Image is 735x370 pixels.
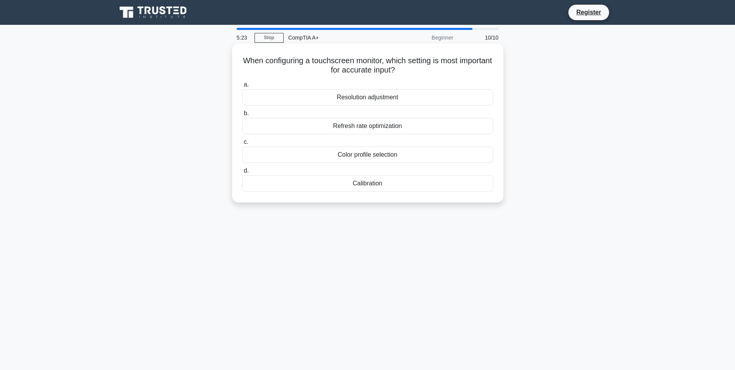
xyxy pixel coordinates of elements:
[241,56,494,75] h5: When configuring a touchscreen monitor, which setting is most important for accurate input?
[458,30,503,45] div: 10/10
[244,110,249,116] span: b.
[244,167,249,174] span: d.
[255,33,284,43] a: Stop
[242,118,493,134] div: Refresh rate optimization
[284,30,390,45] div: CompTIA A+
[242,175,493,192] div: Calibration
[390,30,458,45] div: Beginner
[232,30,255,45] div: 5:23
[571,7,606,17] a: Register
[244,138,248,145] span: c.
[242,147,493,163] div: Color profile selection
[244,81,249,88] span: a.
[242,89,493,105] div: Resolution adjustment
